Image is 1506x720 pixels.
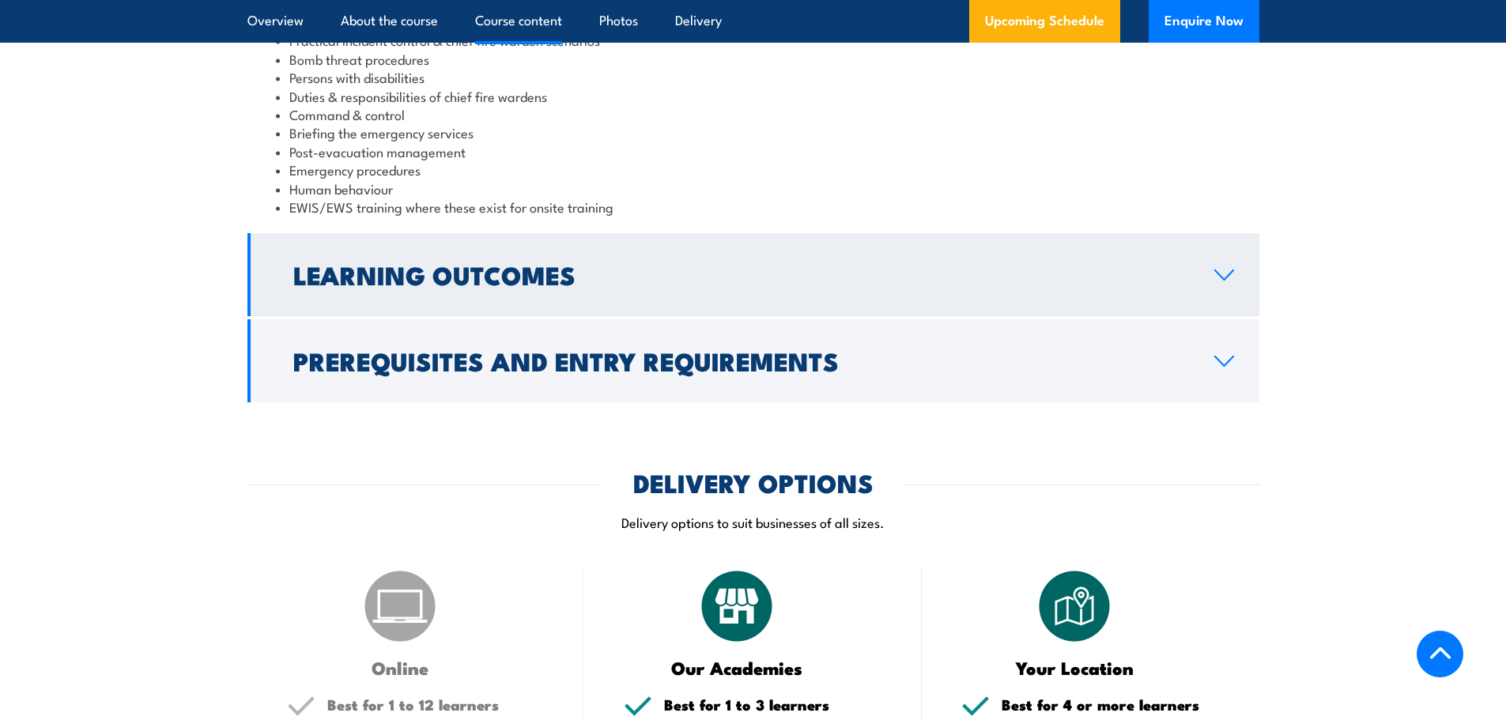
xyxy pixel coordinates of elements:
h2: Learning Outcomes [293,263,1189,285]
h5: Best for 1 to 3 learners [664,697,882,712]
li: Post-evacuation management [276,142,1231,160]
h3: Our Academies [624,658,851,677]
a: Learning Outcomes [247,233,1259,316]
li: Human behaviour [276,179,1231,198]
li: Persons with disabilities [276,68,1231,86]
li: EWIS/EWS training where these exist for onsite training [276,198,1231,216]
h5: Best for 1 to 12 learners [327,697,545,712]
li: Emergency procedures [276,160,1231,179]
li: Briefing the emergency services [276,123,1231,141]
h2: DELIVERY OPTIONS [633,471,874,493]
h3: Your Location [961,658,1188,677]
h2: Prerequisites and Entry Requirements [293,349,1189,371]
li: Duties & responsibilities of chief fire wardens [276,87,1231,105]
h5: Best for 4 or more learners [1002,697,1220,712]
li: Bomb threat procedures [276,50,1231,68]
li: Command & control [276,105,1231,123]
p: Delivery options to suit businesses of all sizes. [247,513,1259,531]
h3: Online [287,658,514,677]
a: Prerequisites and Entry Requirements [247,319,1259,402]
